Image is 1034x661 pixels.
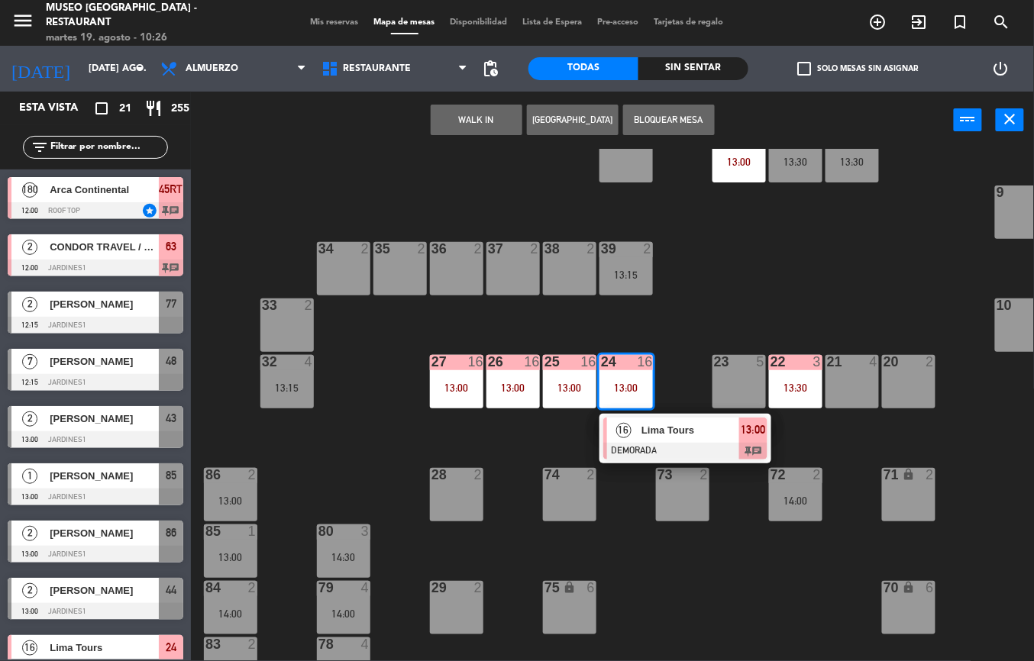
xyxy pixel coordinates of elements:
div: 16 [638,355,653,369]
div: 2 [305,298,314,312]
div: 2 [587,468,596,482]
span: [PERSON_NAME] [50,411,159,427]
span: [PERSON_NAME] [50,353,159,369]
div: Museo [GEOGRAPHIC_DATA] - Restaurant [46,1,247,31]
div: 2 [813,468,822,482]
span: 16 [616,423,632,438]
div: 14:00 [317,608,370,619]
div: 10 [997,298,997,312]
div: 13:00 [204,552,257,563]
div: 2 [474,468,483,482]
span: Arca Continental [50,182,159,198]
div: 78 [318,637,319,651]
i: search [993,13,1011,31]
i: menu [11,9,34,32]
div: 2 [248,581,257,595]
div: 79 [318,581,319,595]
div: 73 [658,468,658,482]
i: filter_list [31,138,49,156]
div: 3 [813,355,822,369]
button: WALK IN [431,105,522,135]
div: 4 [870,355,879,369]
span: 63 [166,237,176,256]
span: [PERSON_NAME] [50,296,159,312]
span: 85 [166,466,176,485]
div: 2 [474,581,483,595]
div: 1 [248,524,257,538]
span: Mapa de mesas [367,18,443,27]
span: 2 [22,240,37,255]
i: arrow_drop_down [131,60,149,78]
i: restaurant [144,99,163,118]
span: 16 [22,640,37,656]
i: power_input [959,110,977,128]
div: 14:00 [769,495,822,506]
div: 13:00 [599,382,653,393]
span: 44 [166,581,176,599]
span: 13:00 [742,421,766,439]
span: Almuerzo [186,63,238,74]
span: 45RT [160,180,183,198]
div: 2 [361,242,370,256]
div: 2 [926,355,935,369]
div: 33 [262,298,263,312]
div: 13:00 [204,495,257,506]
div: 9 [997,185,997,199]
span: 2 [22,411,37,427]
i: exit_to_app [910,13,929,31]
span: 48 [166,352,176,370]
span: Mis reservas [303,18,367,27]
div: 13:30 [769,382,822,393]
span: 43 [166,409,176,427]
div: 2 [700,468,709,482]
span: 255 [171,100,189,118]
i: power_settings_new [992,60,1010,78]
span: 24 [166,638,176,656]
div: Todas [528,57,638,80]
div: 2 [248,468,257,482]
div: 36 [431,242,432,256]
div: 13:30 [769,156,822,167]
div: 27 [431,355,432,369]
div: 83 [205,637,206,651]
span: 86 [166,524,176,542]
div: 24 [601,355,602,369]
i: lock [902,468,915,481]
div: 6 [926,581,935,595]
div: Sin sentar [638,57,748,80]
div: 70 [884,581,884,595]
div: 26 [488,355,489,369]
div: 75 [544,581,545,595]
div: 2 [644,242,653,256]
div: 35 [375,242,376,256]
div: 72 [771,468,771,482]
div: 37 [488,242,489,256]
div: 13:00 [543,382,596,393]
input: Filtrar por nombre... [49,139,167,156]
div: 22 [771,355,771,369]
div: 16 [525,355,540,369]
span: Lima Tours [641,422,739,438]
span: 180 [22,182,37,198]
span: Lima Tours [50,640,159,656]
div: 4 [361,637,370,651]
button: close [996,108,1024,131]
div: 13:00 [486,382,540,393]
div: Esta vista [8,99,110,118]
div: 2 [531,242,540,256]
div: 6 [587,581,596,595]
div: 13:00 [430,382,483,393]
div: 29 [431,581,432,595]
span: Disponibilidad [443,18,515,27]
div: 4 [305,355,314,369]
span: [PERSON_NAME] [50,525,159,541]
div: 14:00 [204,608,257,619]
div: 80 [318,524,319,538]
span: 21 [119,100,131,118]
span: Lista de Espera [515,18,590,27]
span: check_box_outline_blank [798,62,812,76]
div: 2 [474,242,483,256]
div: 14:30 [317,552,370,563]
div: 13:30 [826,156,879,167]
div: 32 [262,355,263,369]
